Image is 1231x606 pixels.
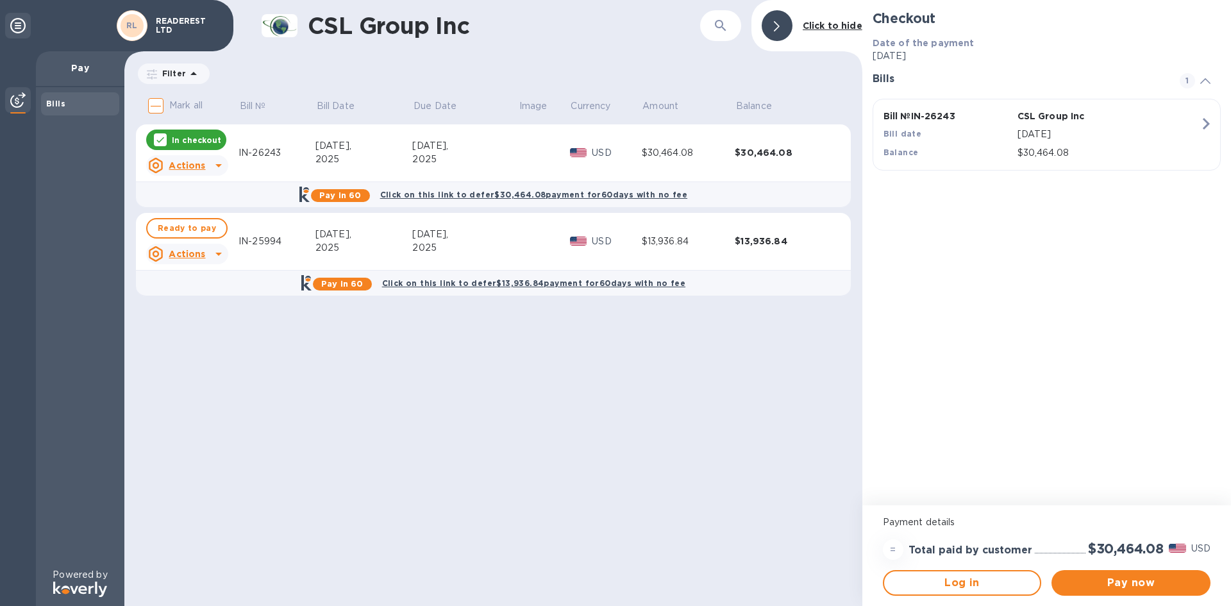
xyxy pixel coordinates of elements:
[570,148,587,157] img: USD
[240,99,266,113] p: Bill №
[894,575,1030,591] span: Log in
[909,544,1032,557] h3: Total paid by customer
[46,62,114,74] p: Pay
[317,99,371,113] span: Bill Date
[803,21,862,31] b: Click to hide
[570,237,587,246] img: USD
[873,10,1221,26] h2: Checkout
[883,516,1210,529] p: Payment details
[883,110,1012,122] p: Bill № IN-26243
[883,539,903,560] div: =
[1191,542,1210,555] p: USD
[315,139,412,153] div: [DATE],
[172,135,221,146] p: In checkout
[873,38,975,48] b: Date of the payment
[308,12,645,39] h1: CSL Group Inc
[1088,541,1164,557] h2: $30,464.08
[883,147,919,157] b: Balance
[315,228,412,241] div: [DATE],
[735,235,833,248] div: $13,936.84
[873,73,1164,85] h3: Bills
[380,190,687,199] b: Click on this link to defer $30,464.08 payment for 60 days with no fee
[1062,575,1200,591] span: Pay now
[592,235,641,248] p: USD
[873,49,1221,63] p: [DATE]
[412,153,518,166] div: 2025
[412,241,518,255] div: 2025
[642,99,695,113] span: Amount
[414,99,473,113] span: Due Date
[315,241,412,255] div: 2025
[1051,570,1210,596] button: Pay now
[642,146,735,160] div: $30,464.08
[146,218,228,239] button: Ready to pay
[736,99,789,113] span: Balance
[642,99,678,113] p: Amount
[1180,73,1195,88] span: 1
[53,568,107,582] p: Powered by
[883,570,1042,596] button: Log in
[1169,544,1186,553] img: USD
[736,99,772,113] p: Balance
[169,160,205,171] u: Actions
[239,235,315,248] div: IN-25994
[169,99,203,112] p: Mark all
[883,129,922,139] b: Bill date
[317,99,355,113] p: Bill Date
[239,146,315,160] div: IN-26243
[169,249,205,259] u: Actions
[53,582,107,597] img: Logo
[382,278,685,288] b: Click on this link to defer $13,936.84 payment for 60 days with no fee
[592,146,641,160] p: USD
[519,99,548,113] p: Image
[240,99,283,113] span: Bill №
[315,153,412,166] div: 2025
[735,146,833,159] div: $30,464.08
[571,99,610,113] p: Currency
[126,21,138,30] b: RL
[412,228,518,241] div: [DATE],
[414,99,456,113] p: Due Date
[158,221,216,236] span: Ready to pay
[321,279,363,289] b: Pay in 60
[873,99,1221,171] button: Bill №IN-26243CSL Group IncBill date[DATE]Balance$30,464.08
[1017,110,1146,122] p: CSL Group Inc
[412,139,518,153] div: [DATE],
[46,99,65,108] b: Bills
[642,235,735,248] div: $13,936.84
[1017,146,1200,160] p: $30,464.08
[156,17,220,35] p: READEREST LTD
[157,68,186,79] p: Filter
[319,190,361,200] b: Pay in 60
[1017,128,1200,141] p: [DATE]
